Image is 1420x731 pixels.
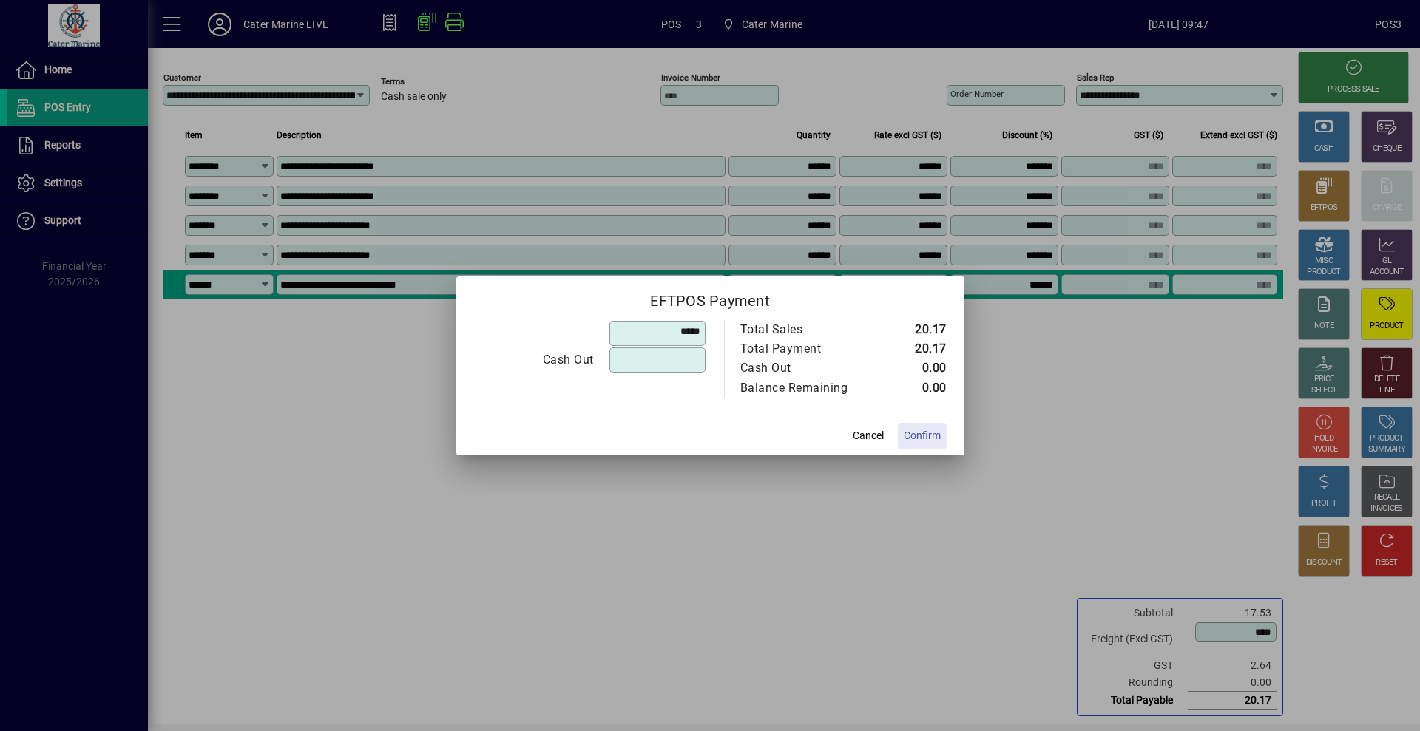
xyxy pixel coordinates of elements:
[456,276,964,319] h2: EFTPOS Payment
[853,428,884,443] span: Cancel
[879,320,947,339] td: 20.17
[904,428,941,443] span: Confirm
[740,339,879,358] td: Total Payment
[740,320,879,339] td: Total Sales
[475,351,594,369] div: Cash Out
[879,339,947,358] td: 20.17
[898,423,947,449] button: Confirm
[740,359,865,377] div: Cash Out
[879,378,947,398] td: 0.00
[740,379,865,397] div: Balance Remaining
[845,423,892,449] button: Cancel
[879,358,947,378] td: 0.00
